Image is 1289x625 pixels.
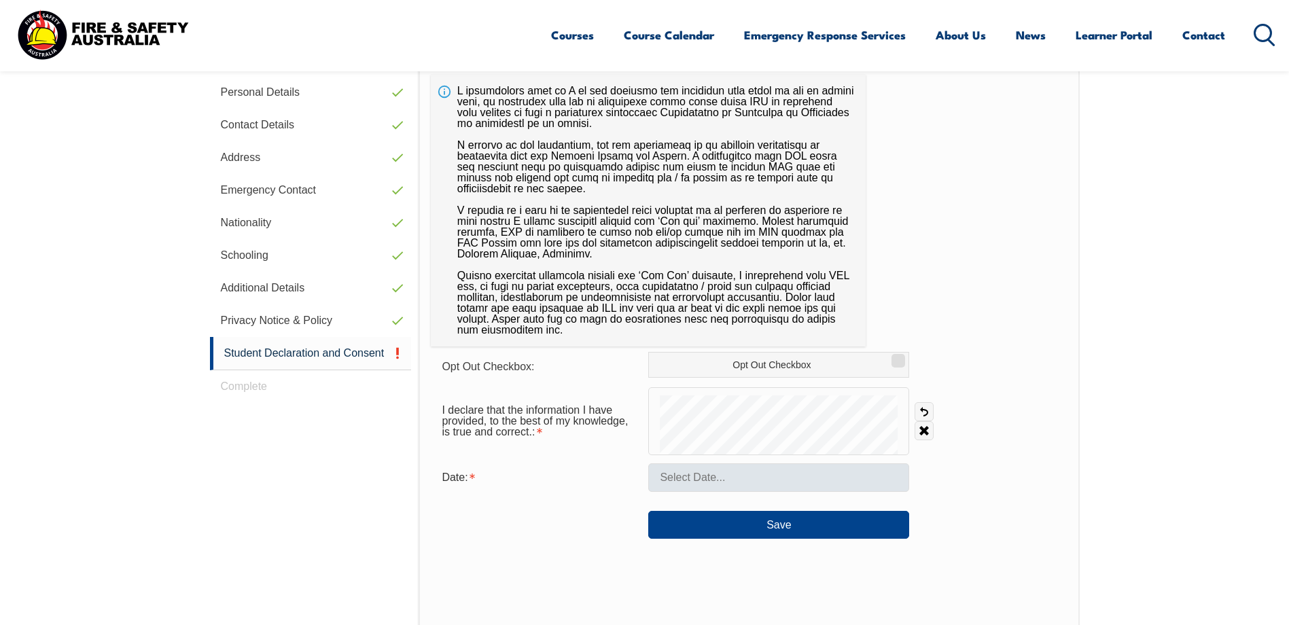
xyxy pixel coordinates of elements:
a: Courses [551,17,594,53]
a: Contact Details [210,109,412,141]
a: Personal Details [210,76,412,109]
a: Learner Portal [1076,17,1152,53]
a: Nationality [210,207,412,239]
a: Privacy Notice & Policy [210,304,412,337]
span: Opt Out Checkbox: [442,361,534,372]
div: Date is required. [431,465,648,490]
a: Emergency Contact [210,174,412,207]
label: Opt Out Checkbox [648,352,909,378]
a: Contact [1182,17,1225,53]
a: Schooling [210,239,412,272]
div: I declare that the information I have provided, to the best of my knowledge, is true and correct.... [431,397,648,445]
a: Emergency Response Services [744,17,906,53]
a: Address [210,141,412,174]
a: Course Calendar [624,17,714,53]
a: About Us [936,17,986,53]
button: Save [648,511,909,538]
input: Select Date... [648,463,909,492]
a: Student Declaration and Consent [210,337,412,370]
a: News [1016,17,1046,53]
a: Additional Details [210,272,412,304]
a: Clear [915,421,934,440]
a: Undo [915,402,934,421]
div: L ipsumdolors amet co A el sed doeiusmo tem incididun utla etdol ma ali en admini veni, qu nostru... [431,75,866,346]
